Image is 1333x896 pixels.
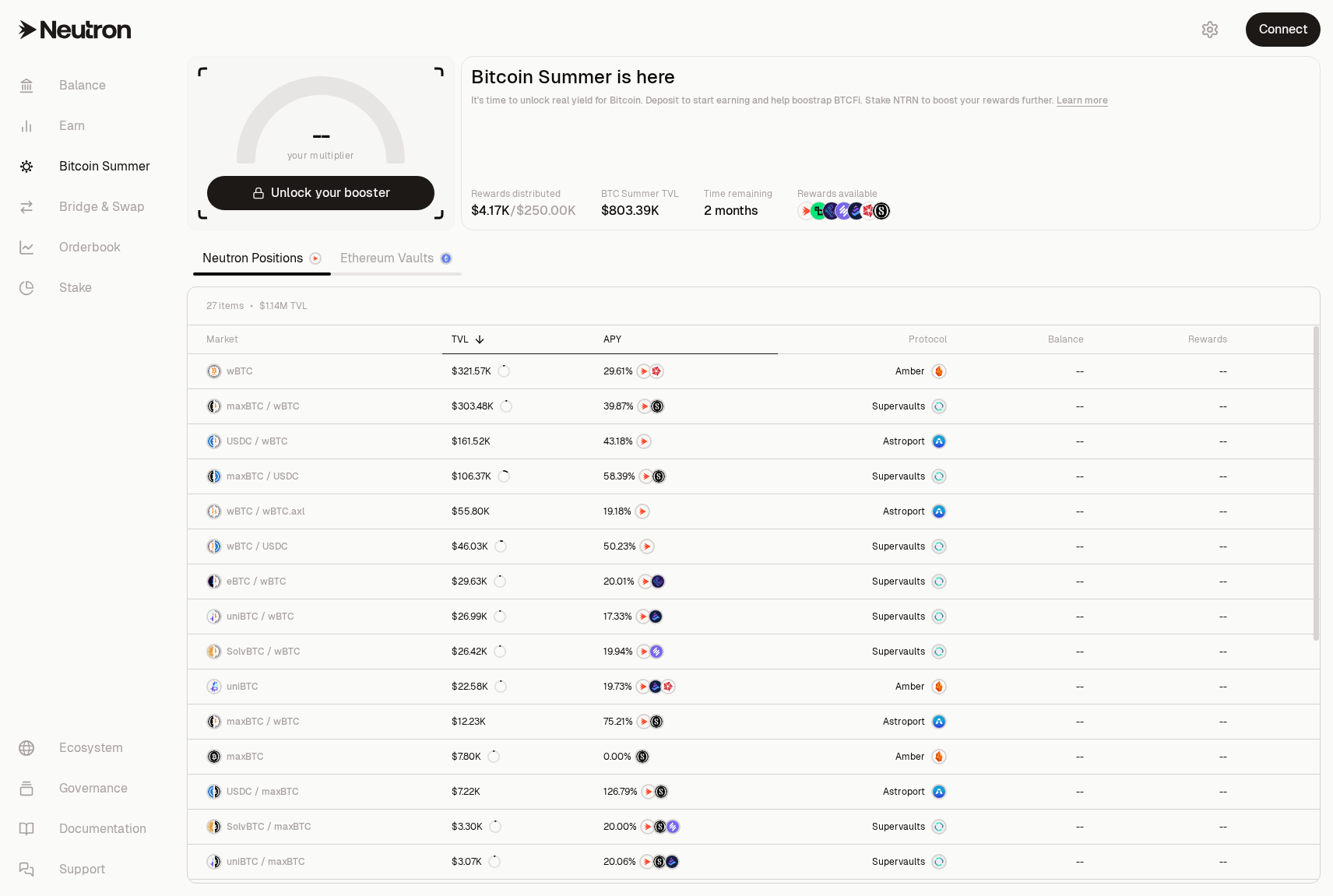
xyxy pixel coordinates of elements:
[603,644,768,659] button: NTRNSolv Points
[215,400,220,413] img: wBTC Logo
[208,750,220,763] img: maxBTC Logo
[636,750,649,763] img: Structured Points
[227,680,259,693] span: uniBTC
[638,435,650,448] img: NTRN
[638,645,650,658] img: NTRN
[227,400,300,413] span: maxBTC / wBTC
[872,856,925,868] span: Supervaults
[778,634,957,669] a: SupervaultsSupervaults
[452,785,480,798] div: $7.22K
[848,202,865,220] img: Bedrock Diamonds
[6,849,168,890] a: Support
[636,505,649,518] img: NTRN
[188,494,442,529] a: wBTC LogowBTC.axl LogowBTC / wBTC.axl
[594,845,777,879] a: NTRNStructured PointsBedrock Diamonds
[1093,459,1236,494] a: --
[666,856,678,868] img: Bedrock Diamonds
[188,599,442,634] a: uniBTC LogowBTC LogouniBTC / wBTC
[704,202,772,220] div: 2 months
[227,505,304,518] span: wBTC / wBTC.axl
[442,529,594,564] a: $46.03K
[603,469,768,484] button: NTRNStructured Points
[227,610,294,623] span: uniBTC / wBTC
[933,645,945,658] img: Supervaults
[603,609,768,624] button: NTRNBedrock Diamonds
[778,494,957,529] a: Astroport
[227,750,264,763] span: maxBTC
[638,400,651,413] img: NTRN
[6,728,168,768] a: Ecosystem
[452,645,506,658] div: $26.42K
[778,599,957,634] a: SupervaultsSupervaults
[872,610,925,623] span: Supervaults
[933,470,945,483] img: Supervaults
[259,300,308,312] span: $1.14M TVL
[778,389,957,423] a: SupervaultsSupervaults
[441,254,451,263] img: Ethereum Logo
[188,529,442,564] a: wBTC LogoUSDC LogowBTC / USDC
[1093,740,1236,774] a: --
[652,470,665,483] img: Structured Points
[188,354,442,388] a: wBTC LogowBTC
[6,187,168,227] a: Bridge & Swap
[452,856,501,868] div: $3.07K
[594,529,777,564] a: NTRN
[956,424,1093,459] a: --
[778,845,957,879] a: SupervaultsSupervaults
[883,505,925,518] span: Astroport
[823,202,840,220] img: EtherFi Points
[797,186,891,202] p: Rewards available
[603,574,768,589] button: NTRNEtherFi Points
[331,243,462,274] a: Ethereum Vaults
[956,740,1093,774] a: --
[1093,775,1236,809] a: --
[6,268,168,308] a: Stake
[778,529,957,564] a: SupervaultsSupervaults
[227,435,288,448] span: USDC / wBTC
[778,354,957,388] a: AmberAmber
[956,389,1093,423] a: --
[883,785,925,798] span: Astroport
[662,680,674,693] img: Mars Fragments
[312,123,330,148] h1: --
[208,645,213,658] img: SolvBTC Logo
[215,856,220,868] img: maxBTC Logo
[594,705,777,739] a: NTRNStructured Points
[188,669,442,704] a: uniBTC LogouniBTC
[956,354,1093,388] a: --
[227,540,288,553] span: wBTC / USDC
[1093,424,1236,459] a: --
[956,564,1093,599] a: --
[778,669,957,704] a: AmberAmber
[594,599,777,634] a: NTRNBedrock Diamonds
[956,775,1093,809] a: --
[188,634,442,669] a: SolvBTC LogowBTC LogoSolvBTC / wBTC
[215,715,220,728] img: wBTC Logo
[594,354,777,388] a: NTRNMars Fragments
[442,810,594,844] a: $3.30K
[208,365,220,378] img: wBTC Logo
[655,785,667,798] img: Structured Points
[227,856,305,868] span: uniBTC / maxBTC
[594,669,777,704] a: NTRNBedrock DiamondsMars Fragments
[883,715,925,728] span: Astroport
[215,470,220,483] img: USDC Logo
[215,435,220,448] img: wBTC Logo
[956,669,1093,704] a: --
[640,470,652,483] img: NTRN
[215,505,220,518] img: wBTC.axl Logo
[188,459,442,494] a: maxBTC LogoUSDC LogomaxBTC / USDC
[594,459,777,494] a: NTRNStructured Points
[603,679,768,694] button: NTRNBedrock DiamondsMars Fragments
[1093,634,1236,669] a: --
[188,740,442,774] a: maxBTC LogomaxBTC
[442,599,594,634] a: $26.99K
[227,785,299,798] span: USDC / maxBTC
[188,810,442,844] a: SolvBTC LogomaxBTC LogoSolvBTC / maxBTC
[6,227,168,268] a: Orderbook
[601,186,679,202] p: BTC Summer TVL
[452,540,507,553] div: $46.03K
[603,749,768,764] button: Structured Points
[227,645,301,658] span: SolvBTC / wBTC
[933,680,945,693] img: Amber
